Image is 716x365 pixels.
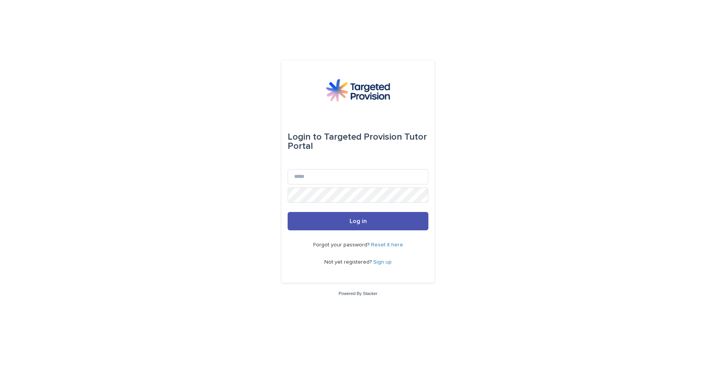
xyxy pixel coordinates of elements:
[324,259,373,265] span: Not yet registered?
[371,242,403,248] a: Reset it here
[326,79,390,102] img: M5nRWzHhSzIhMunXDL62
[313,242,371,248] span: Forgot your password?
[338,291,377,296] a: Powered By Stacker
[373,259,392,265] a: Sign up
[288,126,428,157] div: Targeted Provision Tutor Portal
[350,218,367,224] span: Log in
[288,132,322,142] span: Login to
[288,212,428,230] button: Log in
